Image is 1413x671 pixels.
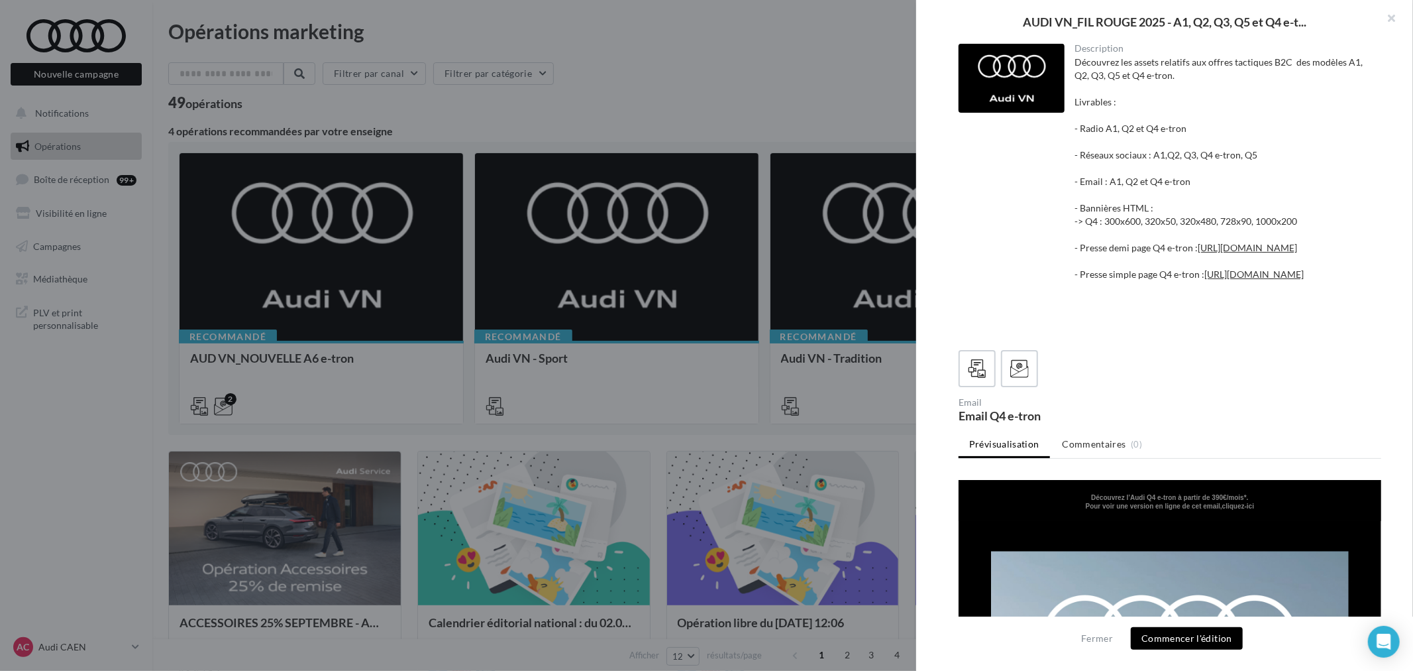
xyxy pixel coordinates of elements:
div: Description [1075,44,1371,53]
b: Découvrez l’Audi Q4 e-tron à partir de 390€/mois*. [132,14,289,21]
div: Email Q4 e-tron [959,410,1165,422]
a: cliquez-ici [264,23,295,30]
a: [URL][DOMAIN_NAME] [1205,269,1304,280]
font: Pour voir une version en ligne de cet email, [127,23,296,30]
button: Fermer [1076,631,1118,646]
div: Email [959,398,1165,407]
button: Commencer l'édition [1131,627,1243,650]
span: (0) [1131,439,1142,450]
div: Découvrez les assets relatifs aux offres tactiques B2C des modèles A1, Q2, Q3, Q5 et Q4 e-tron. L... [1075,56,1371,334]
span: Commentaires [1063,438,1126,451]
span: AUDI VN_FIL ROUGE 2025 - A1, Q2, Q3, Q5 et Q4 e-t... [1023,16,1306,28]
a: [URL][DOMAIN_NAME] [1198,242,1298,253]
div: Open Intercom Messenger [1368,626,1400,658]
